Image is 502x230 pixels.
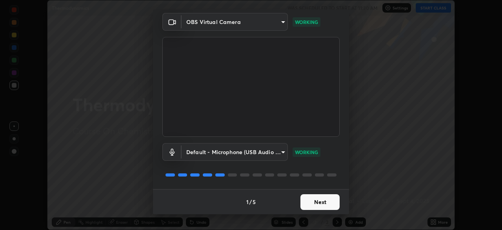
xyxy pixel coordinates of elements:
[246,198,249,206] h4: 1
[295,18,318,26] p: WORKING
[182,13,288,31] div: OBS Virtual Camera
[253,198,256,206] h4: 5
[182,143,288,161] div: OBS Virtual Camera
[295,149,318,156] p: WORKING
[249,198,252,206] h4: /
[300,194,340,210] button: Next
